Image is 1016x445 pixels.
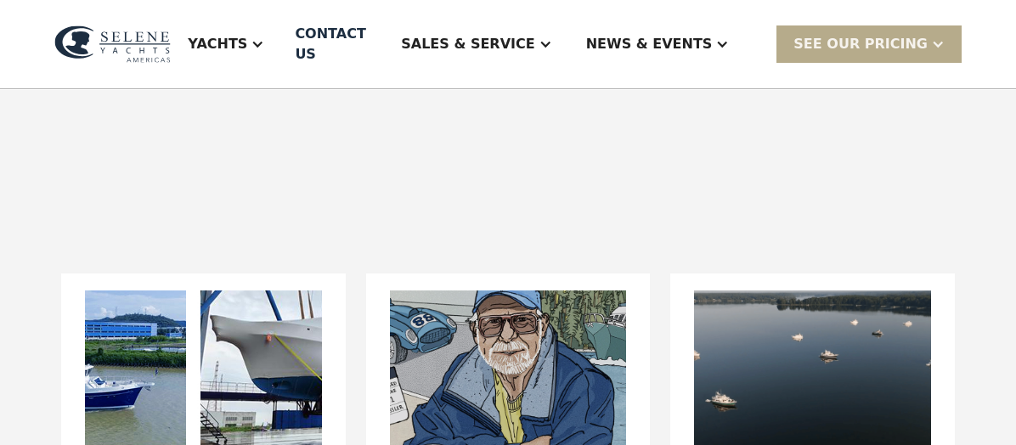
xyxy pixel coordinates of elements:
div: Contact US [295,24,370,65]
div: News & EVENTS [569,10,747,78]
div: SEE Our Pricing [793,34,928,54]
div: Sales & Service [384,10,568,78]
div: Yachts [188,34,247,54]
div: SEE Our Pricing [776,25,962,62]
div: Sales & Service [401,34,534,54]
img: logo [54,25,171,64]
div: Yachts [171,10,281,78]
div: News & EVENTS [586,34,713,54]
